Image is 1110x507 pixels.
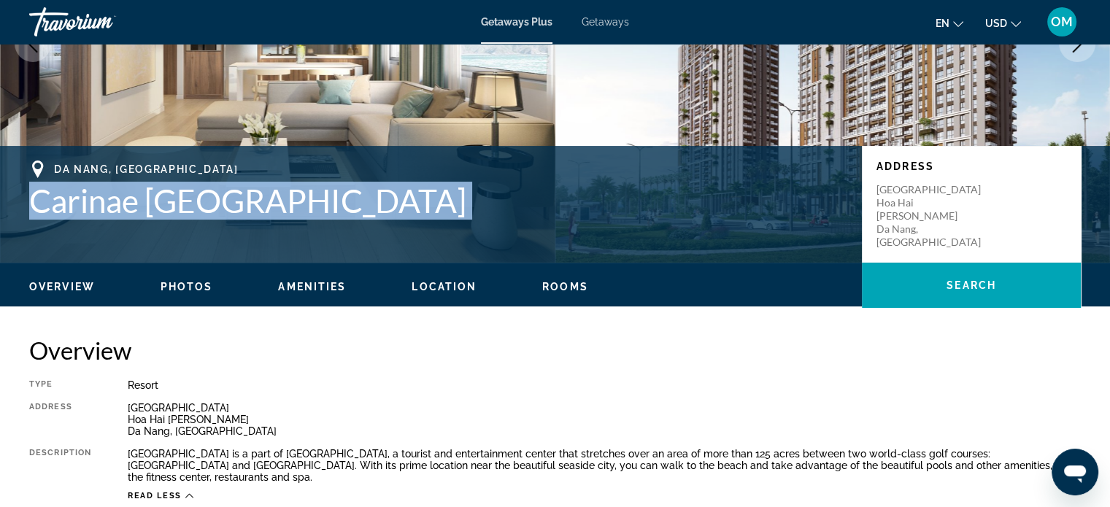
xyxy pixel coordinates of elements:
[128,490,193,501] button: Read less
[1043,7,1081,37] button: User Menu
[29,280,95,293] button: Overview
[876,183,993,249] p: [GEOGRAPHIC_DATA] Hoa Hai [PERSON_NAME] Da Nang, [GEOGRAPHIC_DATA]
[128,379,1081,391] div: Resort
[481,16,552,28] a: Getaways Plus
[29,402,91,437] div: Address
[29,281,95,293] span: Overview
[582,16,629,28] a: Getaways
[542,281,588,293] span: Rooms
[876,160,1066,172] p: Address
[29,448,91,483] div: Description
[862,263,1081,308] button: Search
[985,12,1021,34] button: Change currency
[29,336,1081,365] h2: Overview
[161,281,213,293] span: Photos
[412,280,477,293] button: Location
[29,379,91,391] div: Type
[1052,449,1098,495] iframe: Кнопка для запуску вікна повідомлень
[936,12,963,34] button: Change language
[15,26,51,62] button: Previous image
[29,182,847,220] h1: Carinae [GEOGRAPHIC_DATA]
[936,18,949,29] span: en
[54,163,239,175] span: Da Nang, [GEOGRAPHIC_DATA]
[128,448,1081,483] div: [GEOGRAPHIC_DATA] is a part of [GEOGRAPHIC_DATA], a tourist and entertainment center that stretch...
[278,281,346,293] span: Amenities
[542,280,588,293] button: Rooms
[412,281,477,293] span: Location
[947,279,996,291] span: Search
[29,3,175,41] a: Travorium
[128,402,1081,437] div: [GEOGRAPHIC_DATA] Hoa Hai [PERSON_NAME] Da Nang, [GEOGRAPHIC_DATA]
[278,280,346,293] button: Amenities
[128,491,182,500] span: Read less
[1051,15,1073,29] span: OM
[985,18,1007,29] span: USD
[1059,26,1095,62] button: Next image
[161,280,213,293] button: Photos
